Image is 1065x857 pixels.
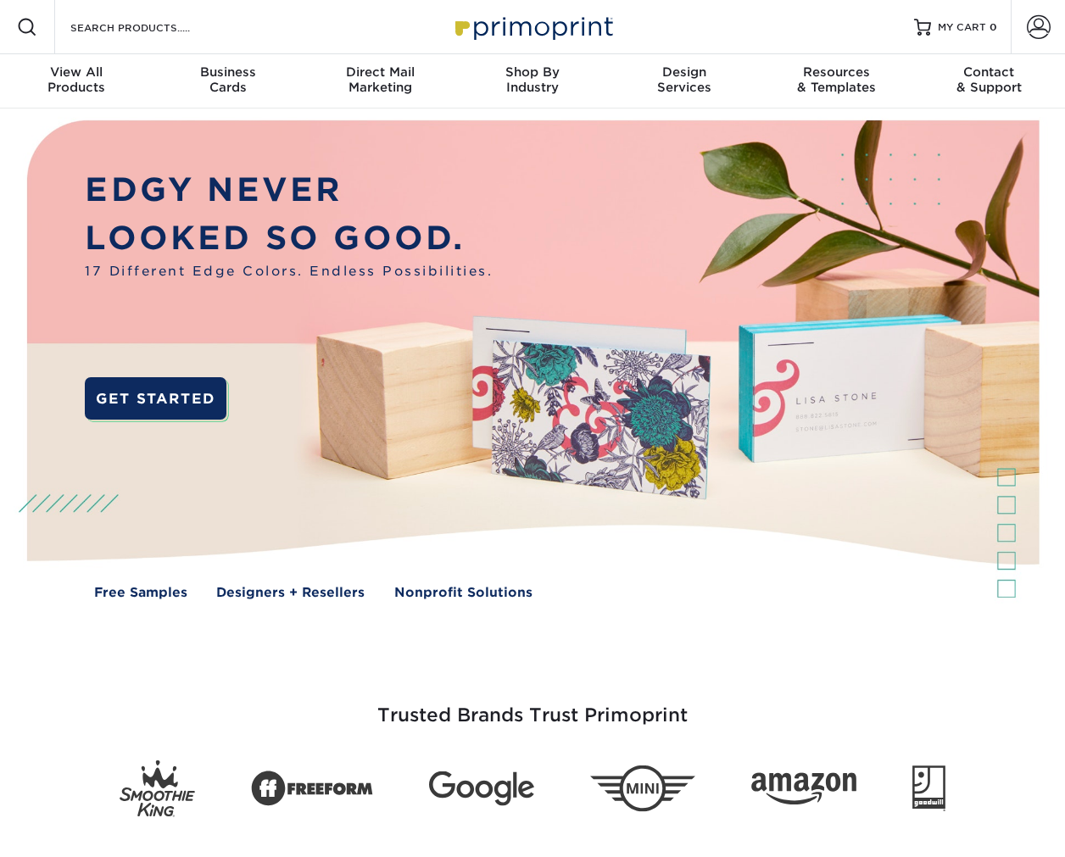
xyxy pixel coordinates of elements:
p: EDGY NEVER [85,166,493,214]
img: Primoprint [448,8,617,45]
a: Resources& Templates [761,54,912,109]
a: Nonprofit Solutions [394,583,532,603]
img: Smoothie King [120,760,195,817]
div: & Support [913,64,1065,95]
div: Services [609,64,761,95]
img: Mini [590,765,695,812]
p: LOOKED SO GOOD. [85,214,493,263]
span: 17 Different Edge Colors. Endless Possibilities. [85,262,493,281]
input: SEARCH PRODUCTS..... [69,17,234,37]
div: Industry [456,64,608,95]
a: Contact& Support [913,54,1065,109]
img: Amazon [751,772,856,804]
span: Direct Mail [304,64,456,80]
span: 0 [990,21,997,33]
a: Free Samples [94,583,187,603]
a: GET STARTED [85,377,226,420]
div: Marketing [304,64,456,95]
a: Designers + Resellers [216,583,365,603]
a: DesignServices [609,54,761,109]
div: & Templates [761,64,912,95]
span: Shop By [456,64,608,80]
a: BusinessCards [152,54,304,109]
img: Freeform [251,761,373,815]
div: Cards [152,64,304,95]
span: Design [609,64,761,80]
img: Google [429,771,534,806]
span: MY CART [938,20,986,35]
span: Business [152,64,304,80]
span: Resources [761,64,912,80]
img: Goodwill [912,765,945,811]
h3: Trusted Brands Trust Primoprint [36,664,1029,747]
a: Shop ByIndustry [456,54,608,109]
a: Direct MailMarketing [304,54,456,109]
span: Contact [913,64,1065,80]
